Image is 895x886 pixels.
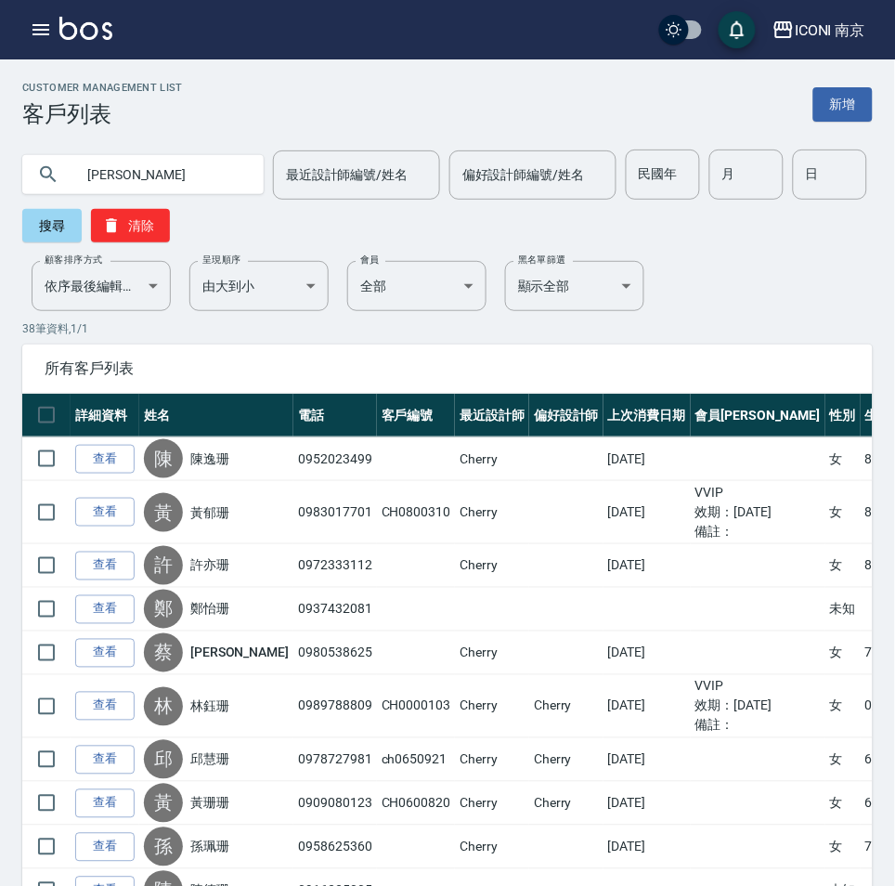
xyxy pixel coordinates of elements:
th: 客戶編號 [377,394,456,437]
div: 許 [144,546,183,585]
div: 邱 [144,740,183,779]
td: ch0650921 [377,738,456,782]
td: 0978727981 [293,738,377,782]
td: 0958625360 [293,826,377,869]
span: 所有客戶列表 [45,359,850,378]
label: 呈現順序 [202,253,241,267]
input: 搜尋關鍵字 [74,150,249,200]
td: [DATE] [603,826,691,869]
img: Logo [59,17,112,40]
td: 0983017701 [293,481,377,544]
a: 查看 [75,595,135,624]
td: 女 [825,782,861,826]
th: 姓名 [139,394,293,437]
button: save [719,11,756,48]
td: [DATE] [603,782,691,826]
td: 女 [825,481,861,544]
h2: Customer Management List [22,82,183,94]
h3: 客戶列表 [22,101,183,127]
a: 查看 [75,639,135,668]
td: 0909080123 [293,782,377,826]
div: 孫 [144,827,183,866]
div: 鄭 [144,590,183,629]
button: 清除 [91,209,170,242]
th: 會員[PERSON_NAME] [691,394,825,437]
ul: 備註： [695,716,821,736]
div: 黃 [144,493,183,532]
td: Cherry [529,675,603,738]
a: [PERSON_NAME] [190,644,289,662]
label: 會員 [360,253,380,267]
div: 黃 [144,784,183,823]
a: 查看 [75,552,135,580]
button: ICONI 南京 [765,11,873,49]
label: 顧客排序方式 [45,253,103,267]
td: 女 [825,738,861,782]
a: 查看 [75,498,135,527]
a: 新增 [813,87,873,122]
td: Cherry [455,782,529,826]
td: 0937432081 [293,588,377,632]
td: 0989788809 [293,675,377,738]
td: Cherry [455,481,529,544]
a: 查看 [75,692,135,721]
th: 最近設計師 [455,394,529,437]
td: 女 [825,675,861,738]
a: 查看 [75,789,135,818]
a: 查看 [75,833,135,862]
a: 查看 [75,746,135,775]
td: 女 [825,437,861,481]
td: [DATE] [603,675,691,738]
td: Cherry [455,544,529,588]
label: 黑名單篩選 [518,253,566,267]
a: 孫珮珊 [190,838,229,856]
div: 依序最後編輯時間 [32,261,171,311]
td: Cherry [455,738,529,782]
td: Cherry [529,738,603,782]
div: 由大到小 [189,261,329,311]
td: 0972333112 [293,544,377,588]
ul: 效期： [DATE] [695,502,821,522]
td: Cherry [455,675,529,738]
td: CH0000103 [377,675,456,738]
a: 鄭怡珊 [190,600,229,619]
button: 搜尋 [22,209,82,242]
td: [DATE] [603,437,691,481]
td: CH0600820 [377,782,456,826]
th: 詳細資料 [71,394,139,437]
a: 許亦珊 [190,556,229,575]
td: [DATE] [603,738,691,782]
div: 林 [144,687,183,726]
ul: VVIP [695,677,821,697]
td: [DATE] [603,632,691,675]
div: 全部 [347,261,486,311]
div: ICONI 南京 [795,19,865,42]
td: Cherry [529,782,603,826]
td: Cherry [455,826,529,869]
th: 電話 [293,394,377,437]
td: [DATE] [603,544,691,588]
a: 黃珊珊 [190,794,229,813]
td: Cherry [455,437,529,481]
a: 黃郁珊 [190,503,229,522]
td: Cherry [455,632,529,675]
ul: 效期： [DATE] [695,697,821,716]
td: 0980538625 [293,632,377,675]
a: 陳逸珊 [190,450,229,468]
div: 陳 [144,439,183,478]
ul: VVIP [695,483,821,502]
td: 未知 [825,588,861,632]
th: 性別 [825,394,861,437]
a: 林鈺珊 [190,697,229,716]
th: 偏好設計師 [529,394,603,437]
div: 蔡 [144,633,183,672]
td: [DATE] [603,481,691,544]
th: 上次消費日期 [603,394,691,437]
td: 0952023499 [293,437,377,481]
td: 女 [825,826,861,869]
td: CH0800310 [377,481,456,544]
a: 邱慧珊 [190,750,229,769]
td: 女 [825,632,861,675]
a: 查看 [75,445,135,474]
td: 女 [825,544,861,588]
